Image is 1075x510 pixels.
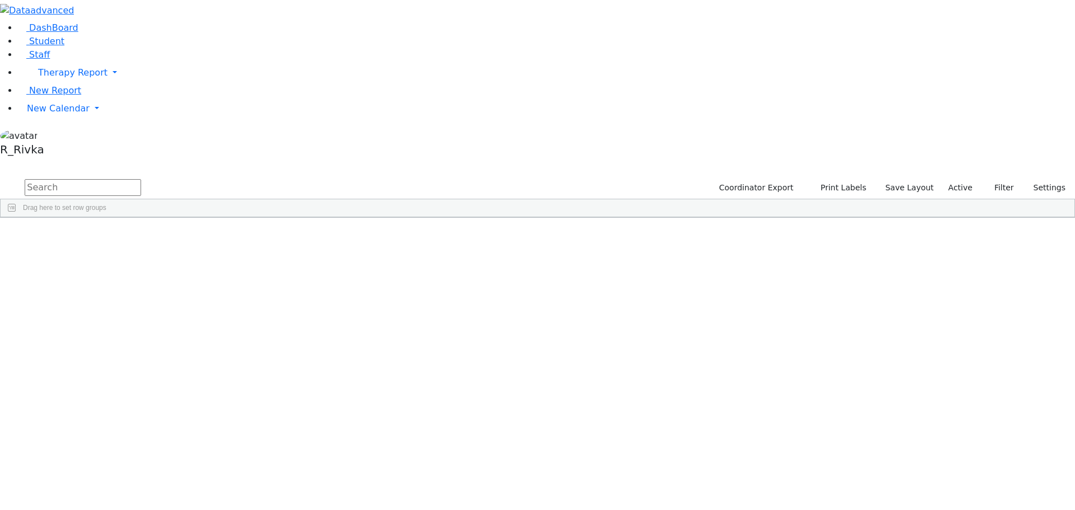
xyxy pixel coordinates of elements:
span: New Calendar [27,103,90,114]
a: DashBoard [18,22,78,33]
a: Therapy Report [18,62,1075,84]
button: Settings [1019,179,1071,196]
a: Student [18,36,64,46]
span: New Report [29,85,81,96]
input: Search [25,179,141,196]
span: Drag here to set row groups [23,204,106,212]
button: Save Layout [880,179,938,196]
span: Staff [29,49,50,60]
span: Therapy Report [38,67,107,78]
button: Coordinator Export [712,179,798,196]
a: Staff [18,49,50,60]
button: Print Labels [807,179,871,196]
button: Filter [980,179,1019,196]
span: Student [29,36,64,46]
a: New Report [18,85,81,96]
span: DashBoard [29,22,78,33]
a: New Calendar [18,97,1075,120]
label: Active [943,179,978,196]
